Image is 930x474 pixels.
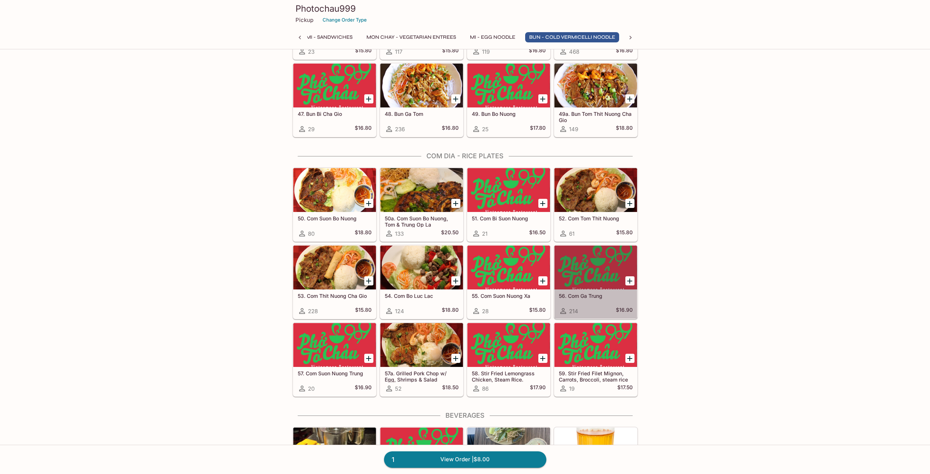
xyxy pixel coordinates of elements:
a: 49a. Bun Tom Thit Nuong Cha Gio149$18.80 [554,63,637,137]
h5: 48. Bun Ga Tom [385,111,459,117]
a: 53. Com Thit Nuong Cha Gio228$15.80 [293,245,376,319]
h5: $16.80 [529,47,546,56]
a: 47. Bun Bi Cha Gio29$16.80 [293,63,376,137]
h5: 58. Stir Fried Lemongrass Chicken, Steam Rice. [472,370,546,382]
h5: 50. Com Suon Bo Nuong [298,215,372,221]
div: 57a. Grilled Pork Chop w/ Egg, Shrimps & Salad [380,323,463,367]
h5: $16.50 [529,229,546,238]
div: 47. Bun Bi Cha Gio [293,64,376,107]
a: 49. Bun Bo Nuong25$17.80 [467,63,550,137]
button: Add 47. Bun Bi Cha Gio [364,94,373,103]
h5: $16.90 [616,307,633,315]
h5: 54. Com Bo Luc Lac [385,293,459,299]
button: Add 51. Com Bi Suon Nuong [538,199,547,208]
h5: $16.80 [355,125,372,133]
button: Add 48. Bun Ga Tom [451,94,460,103]
span: 149 [569,126,578,133]
h5: 57. Com Suon Nuong Trung [298,370,372,376]
a: 57. Com Suon Nuong Trung20$16.90 [293,323,376,397]
span: 20 [308,385,315,392]
div: 50. Com Suon Bo Nuong [293,168,376,212]
div: 62. Da Chanh [380,428,463,471]
button: Banh Mi - Sandwiches [286,32,357,42]
a: 52. Com Tom Thit Nuong61$15.80 [554,168,637,242]
h5: 51. Com Bi Suon Nuong [472,215,546,221]
span: 29 [308,126,315,133]
span: 61 [569,230,575,237]
a: 59. Stir Fried Filet Mignon, Carrots, Broccoli, steam rice19$17.50 [554,323,637,397]
span: 80 [308,230,315,237]
div: 55. Com Suon Nuong Xa [467,246,550,289]
p: Pickup [295,16,313,23]
div: 49. Bun Bo Nuong [467,64,550,107]
button: Add 52. Com Tom Thit Nuong [625,199,635,208]
div: 56. Com Ga Trung [554,246,637,289]
button: Add 55. Com Suon Nuong Xa [538,276,547,285]
span: 28 [482,308,489,315]
div: 59. Stir Fried Filet Mignon, Carrots, Broccoli, steam rice [554,323,637,367]
span: 468 [569,48,579,55]
span: 86 [482,385,489,392]
h5: $16.90 [355,384,372,393]
span: 117 [395,48,402,55]
h5: 59. Stir Fried Filet Mignon, Carrots, Broccoli, steam rice [559,370,633,382]
h5: $17.80 [530,125,546,133]
button: Add 54. Com Bo Luc Lac [451,276,460,285]
button: Add 57. Com Suon Nuong Trung [364,354,373,363]
button: Add 57a. Grilled Pork Chop w/ Egg, Shrimps & Salad [451,354,460,363]
div: 48. Bun Ga Tom [380,64,463,107]
h5: $20.50 [441,229,459,238]
a: 50. Com Suon Bo Nuong80$18.80 [293,168,376,242]
span: 23 [308,48,315,55]
a: 50a. Com Suon Bo Nuong, Tom & Trung Op La133$20.50 [380,168,463,242]
h5: $15.80 [529,307,546,315]
button: Add 53. Com Thit Nuong Cha Gio [364,276,373,285]
h3: Photochau999 [295,3,635,14]
span: 124 [395,308,404,315]
a: 48. Bun Ga Tom236$16.80 [380,63,463,137]
a: 55. Com Suon Nuong Xa28$15.80 [467,245,550,319]
h5: 49a. Bun Tom Thit Nuong Cha Gio [559,111,633,123]
div: 64. Apple Juice [554,428,637,471]
button: Mi - Egg Noodle [466,32,519,42]
div: 61. Ca Phe Sua Nong Loac Lanh [293,428,376,471]
h5: $15.80 [355,47,372,56]
span: 25 [482,126,489,133]
div: 54. Com Bo Luc Lac [380,246,463,289]
span: 1 [387,455,399,465]
h5: $17.90 [530,384,546,393]
h5: $15.80 [355,307,372,315]
button: Mon Chay - Vegetarian Entrees [362,32,460,42]
h5: 49. Bun Bo Nuong [472,111,546,117]
h5: $18.80 [616,125,633,133]
div: 51. Com Bi Suon Nuong [467,168,550,212]
h5: $17.50 [617,384,633,393]
h5: 52. Com Tom Thit Nuong [559,215,633,221]
a: 1View Order |$8.00 [384,451,546,467]
h5: $18.80 [442,307,459,315]
a: 51. Com Bi Suon Nuong21$16.50 [467,168,550,242]
h5: $16.80 [616,47,633,56]
div: 49a. Bun Tom Thit Nuong Cha Gio [554,64,637,107]
span: 133 [395,230,404,237]
h5: $18.80 [355,229,372,238]
h5: 47. Bun Bi Cha Gio [298,111,372,117]
a: 57a. Grilled Pork Chop w/ Egg, Shrimps & Salad52$18.50 [380,323,463,397]
div: 50a. Com Suon Bo Nuong, Tom & Trung Op La [380,168,463,212]
button: Add 59. Stir Fried Filet Mignon, Carrots, Broccoli, steam rice [625,354,635,363]
h5: $15.80 [616,229,633,238]
span: 52 [395,385,402,392]
button: Add 49a. Bun Tom Thit Nuong Cha Gio [625,94,635,103]
h4: Com Dia - Rice Plates [293,152,638,160]
h5: $15.80 [442,47,459,56]
span: 119 [482,48,490,55]
span: 214 [569,308,578,315]
span: 19 [569,385,575,392]
h5: $16.80 [442,125,459,133]
button: Add 56. Com Ga Trung [625,276,635,285]
h5: $18.50 [442,384,459,393]
h5: 57a. Grilled Pork Chop w/ Egg, Shrimps & Salad [385,370,459,382]
h5: 53. Com Thit Nuong Cha Gio [298,293,372,299]
span: 236 [395,126,405,133]
h5: 50a. Com Suon Bo Nuong, Tom & Trung Op La [385,215,459,227]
